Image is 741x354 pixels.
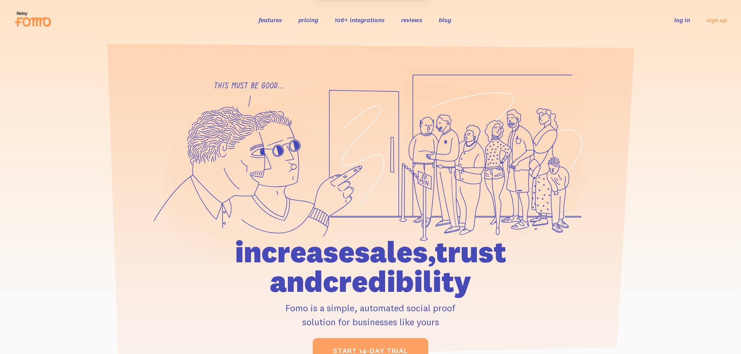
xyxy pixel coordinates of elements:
a: reviews [401,16,422,24]
a: 106+ integrations [335,16,385,24]
a: sign up [706,16,727,24]
p: Fomo is a simple, automated social proof solution for businesses like yours [191,301,551,329]
a: log in [674,16,690,24]
h1: increase sales, trust and credibility [191,237,551,296]
a: blog [439,16,451,24]
a: pricing [298,16,318,24]
a: features [259,16,282,24]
